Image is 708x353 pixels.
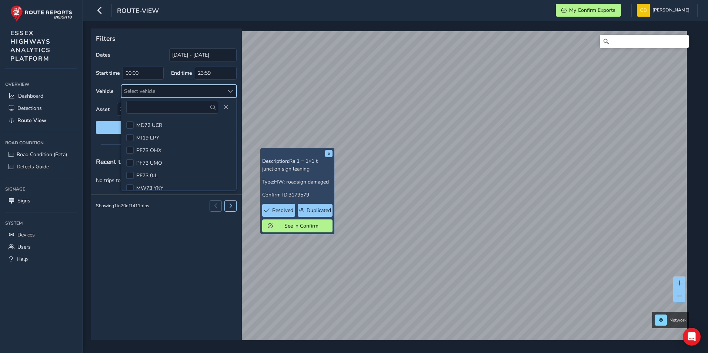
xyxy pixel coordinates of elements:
[5,102,77,114] a: Detections
[93,31,687,349] canvas: Map
[5,253,77,265] a: Help
[96,51,110,58] label: Dates
[96,121,237,134] button: Reset filters
[5,148,77,161] a: Road Condition (Beta)
[96,203,149,209] div: Showing 1 to 20 of 1411 trips
[569,7,615,14] span: My Confirm Exports
[652,4,689,17] span: [PERSON_NAME]
[5,90,77,102] a: Dashboard
[262,204,295,217] button: Resolved
[96,88,114,95] label: Vehicle
[17,151,67,158] span: Road Condition (Beta)
[288,191,309,198] span: 3179579
[136,159,162,167] span: PF73 UMO
[136,185,163,192] span: MW73 YNY
[101,124,231,131] span: Reset filters
[262,158,318,172] span: Ra 1 = 1×1 t junction sign leaning
[262,191,333,199] p: Confirm ID:
[221,102,231,112] button: Close
[5,114,77,127] a: Route View
[121,85,224,97] div: Select vehicle
[117,6,159,17] span: route-view
[5,137,77,148] div: Road Condition
[683,328,701,346] div: Open Intercom Messenger
[17,163,49,170] span: Defects Guide
[17,256,28,263] span: Help
[275,222,327,229] span: See in Confirm
[5,241,77,253] a: Users
[117,103,224,115] span: 2000783
[96,106,110,113] label: Asset
[17,197,30,204] span: Signs
[10,29,51,63] span: ESSEX HIGHWAYS ANALYTICS PLATFORM
[10,5,72,22] img: rr logo
[136,172,158,179] span: PF73 0JL
[5,184,77,195] div: Signage
[17,105,42,112] span: Detections
[307,207,331,214] span: Duplicated
[600,35,689,48] input: Search
[556,4,621,17] button: My Confirm Exports
[637,4,692,17] button: [PERSON_NAME]
[17,231,35,238] span: Devices
[5,229,77,241] a: Devices
[637,4,650,17] img: diamond-layout
[5,161,77,173] a: Defects Guide
[5,79,77,90] div: Overview
[262,157,333,173] p: Description:
[96,34,237,43] p: Filters
[17,117,46,124] span: Route View
[17,243,31,251] span: Users
[136,122,162,129] span: MD72 UCR
[262,178,333,186] p: Type:
[96,157,132,166] span: Recent trips
[669,317,687,323] span: Network
[96,70,120,77] label: Start time
[18,93,43,100] span: Dashboard
[325,150,333,157] button: x
[262,219,333,232] button: See in Confirm
[136,134,159,141] span: MJ19 LPY
[272,207,293,214] span: Resolved
[5,218,77,229] div: System
[274,178,329,185] span: HW: roadsign damaged
[5,195,77,207] a: Signs
[298,204,333,217] button: Duplicated
[136,147,161,154] span: PF73 OHX
[171,70,192,77] label: End time
[91,171,242,189] p: No trips to show.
